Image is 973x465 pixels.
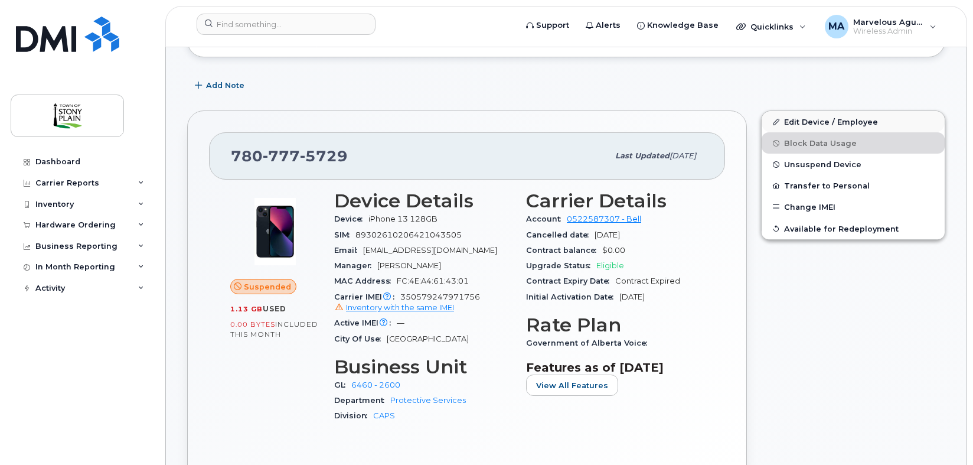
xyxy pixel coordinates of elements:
span: MA [828,19,844,34]
button: Unsuspend Device [762,154,945,175]
span: Contract Expired [615,277,680,285]
span: iPhone 13 128GB [368,214,437,223]
a: Knowledge Base [629,14,727,37]
span: Unsuspend Device [784,160,861,169]
span: Available for Redeployment [784,224,899,233]
span: $0.00 [602,246,625,255]
a: Inventory with the same IMEI [334,303,454,312]
span: Email [334,246,363,255]
span: Suspended [244,281,291,292]
span: 350579247971756 [334,292,512,314]
button: View All Features [526,375,618,396]
span: GL [334,381,351,389]
span: [GEOGRAPHIC_DATA] [387,334,469,343]
span: FC:4E:A4:61:43:01 [397,277,469,285]
span: 1.13 GB [230,305,263,313]
span: Eligible [596,261,624,270]
button: Add Note [187,75,254,96]
span: 777 [263,147,300,165]
span: [PERSON_NAME] [377,261,441,270]
span: 5729 [300,147,348,165]
button: Available for Redeployment [762,218,945,239]
a: Support [518,14,577,37]
span: Inventory with the same IMEI [346,303,454,312]
h3: Device Details [334,190,512,212]
span: Manager [334,261,377,270]
a: Alerts [577,14,629,37]
h3: Features as of [DATE] [526,360,704,375]
button: Transfer to Personal [762,175,945,196]
a: CAPS [373,411,395,420]
div: Marvelous Agunloye [817,15,945,38]
h3: Carrier Details [526,190,704,212]
span: Add Note [206,80,244,91]
span: — [397,318,404,327]
a: 6460 - 2600 [351,381,400,389]
a: Edit Device / Employee [762,111,945,132]
span: Department [334,396,390,405]
span: Last updated [615,151,670,160]
span: Alerts [596,19,621,31]
span: [DATE] [595,230,620,239]
span: Upgrade Status [526,261,596,270]
span: City Of Use [334,334,387,343]
span: Contract Expiry Date [526,277,615,285]
span: Cancelled date [526,230,595,239]
span: [EMAIL_ADDRESS][DOMAIN_NAME] [363,246,497,255]
span: 89302610206421043505 [355,230,462,239]
img: image20231002-3703462-1ig824h.jpeg [240,196,311,267]
span: 780 [231,147,348,165]
span: Division [334,411,373,420]
input: Find something... [197,14,376,35]
span: View All Features [536,380,608,391]
button: Block Data Usage [762,132,945,154]
a: 0522587307 - Bell [567,214,641,223]
span: Knowledge Base [647,19,719,31]
span: Carrier IMEI [334,292,400,301]
span: Government of Alberta Voice [526,339,653,347]
span: Active IMEI [334,318,397,327]
span: Wireless Admin [853,27,924,36]
span: Initial Activation Date [526,292,619,301]
span: MAC Address [334,277,397,285]
button: Change IMEI [762,196,945,217]
h3: Rate Plan [526,314,704,336]
span: Device [334,214,368,223]
span: Account [526,214,567,223]
span: [DATE] [619,292,645,301]
span: used [263,304,286,313]
span: Support [536,19,569,31]
span: [DATE] [670,151,696,160]
a: Protective Services [390,396,466,405]
span: Marvelous Agunloye [853,17,924,27]
span: 0.00 Bytes [230,320,275,329]
span: SIM [334,230,355,239]
span: Quicklinks [750,22,794,31]
span: Contract balance [526,246,602,255]
h3: Business Unit [334,356,512,378]
div: Quicklinks [728,15,814,38]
